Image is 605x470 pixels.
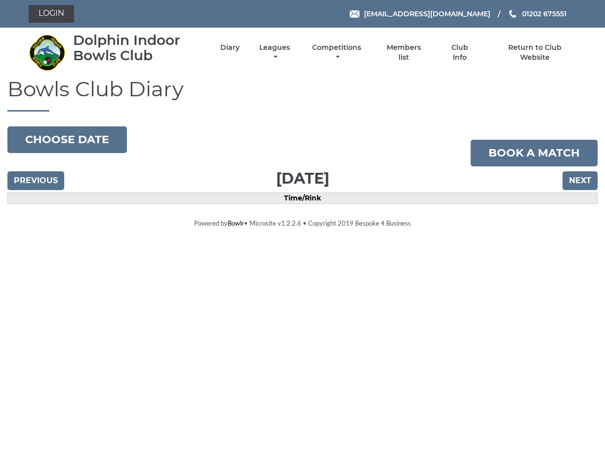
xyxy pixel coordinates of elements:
[7,171,64,190] input: Previous
[350,10,360,18] img: Email
[310,43,364,62] a: Competitions
[7,126,127,153] button: Choose date
[444,43,476,62] a: Club Info
[194,219,411,227] span: Powered by • Microsite v1.2.2.6 • Copyright 2019 Bespoke 4 Business
[257,43,292,62] a: Leagues
[522,9,566,18] span: 01202 675551
[350,8,490,19] a: Email [EMAIL_ADDRESS][DOMAIN_NAME]
[509,10,516,18] img: Phone us
[563,171,598,190] input: Next
[508,8,566,19] a: Phone us 01202 675551
[228,219,244,227] a: Bowlr
[29,34,66,71] img: Dolphin Indoor Bowls Club
[364,9,490,18] span: [EMAIL_ADDRESS][DOMAIN_NAME]
[29,5,74,23] a: Login
[8,193,598,204] td: Time/Rink
[493,43,576,62] a: Return to Club Website
[471,140,598,166] a: Book a match
[7,78,598,112] h1: Bowls Club Diary
[220,43,240,52] a: Diary
[381,43,426,62] a: Members list
[73,33,203,63] div: Dolphin Indoor Bowls Club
